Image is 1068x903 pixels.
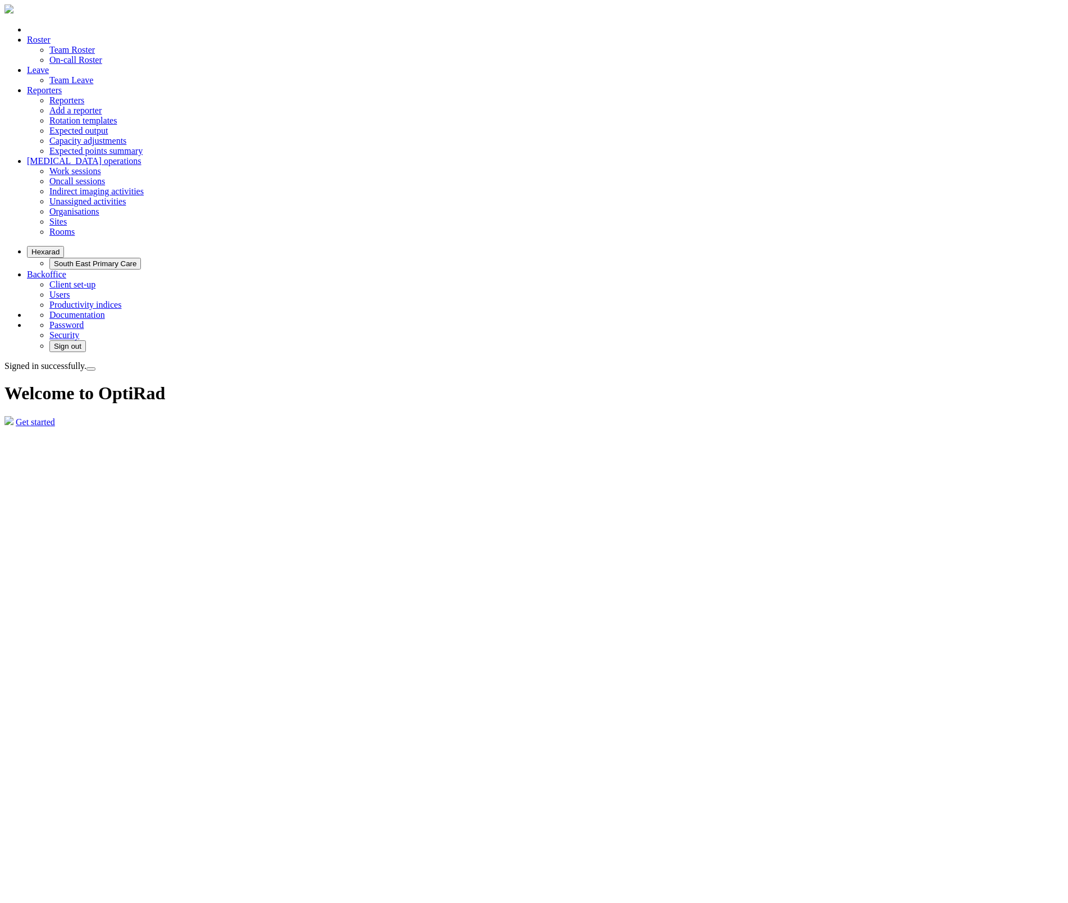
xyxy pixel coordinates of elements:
a: Add a reporter [49,106,102,115]
a: Sites [49,217,67,226]
div: Signed in successfully. [4,361,1064,371]
button: Sign out [49,340,86,352]
a: Backoffice [27,270,66,279]
h1: Welcome to OptiRad [4,383,1064,404]
img: brand-opti-rad-logos-blue-and-white-d2f68631ba2948856bd03f2d395fb146ddc8fb01b4b6e9315ea85fa773367... [4,4,13,13]
a: Security [49,330,79,340]
a: Leave [27,65,49,75]
a: Rooms [49,227,75,236]
a: Indirect imaging activities [49,186,144,196]
a: Client set-up [49,280,95,289]
ul: Hexarad [27,258,1064,270]
a: Expected output [49,126,108,135]
button: Close [86,367,95,371]
a: Unassigned activities [49,197,126,206]
a: Team Roster [49,45,95,54]
a: Documentation [49,310,105,320]
a: Expected points summary [49,146,143,156]
a: Roster [27,35,51,44]
a: Users [49,290,70,299]
a: Password [49,320,84,330]
a: Reporters [49,95,84,105]
a: Get started [16,417,55,427]
a: On-call Roster [49,55,102,65]
a: Reporters [27,85,62,95]
a: Team Leave [49,75,93,85]
a: Productivity indices [49,300,121,309]
a: Oncall sessions [49,176,105,186]
button: South East Primary Care [49,258,141,270]
a: Capacity adjustments [49,136,126,145]
a: [MEDICAL_DATA] operations [27,156,142,166]
a: Work sessions [49,166,101,176]
img: robot-empty-state-1fbbb679a1c6e2ca704615db04aedde33b79a0b35dd8ef2ec053f679a1b7e426.svg [4,416,13,425]
a: Organisations [49,207,99,216]
a: Rotation templates [49,116,117,125]
button: Hexarad [27,246,64,258]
